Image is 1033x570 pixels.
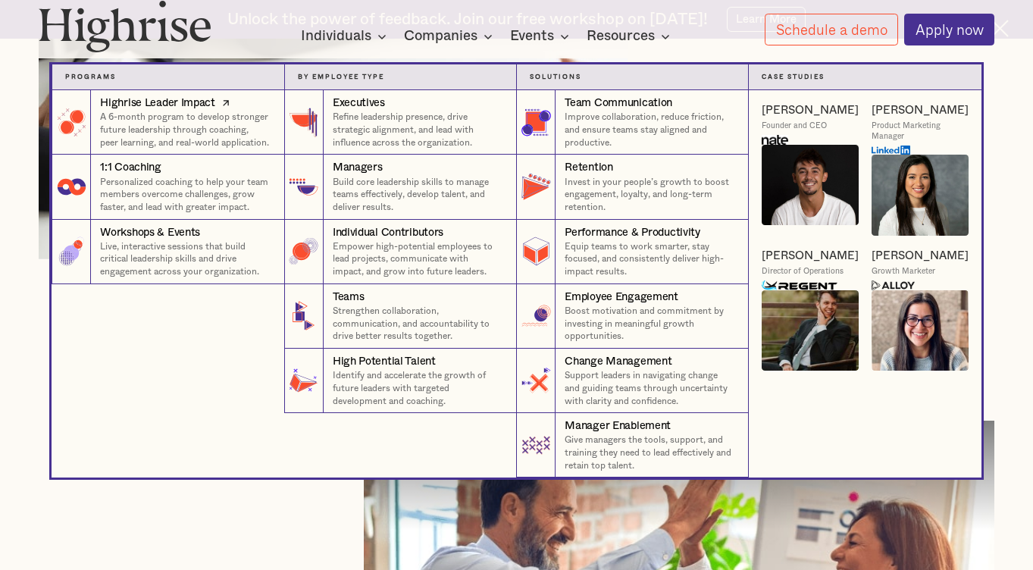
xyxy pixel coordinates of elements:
[100,160,161,175] div: 1:1 Coaching
[762,74,825,80] strong: Case Studies
[587,27,655,45] div: Resources
[333,111,503,149] p: Refine leadership presence, drive strategic alignment, and lead with influence across the organiz...
[872,121,969,142] div: Product Marketing Manager
[65,74,116,80] strong: Programs
[52,220,284,284] a: Workshops & EventsLive, interactive sessions that build critical leadership skills and drive enga...
[565,111,734,149] p: Improve collaboration, reduce friction, and ensure teams stay aligned and productive.
[333,176,503,214] p: Build core leadership skills to manage teams effectively, develop talent, and deliver results.
[565,354,671,369] div: Change Management
[565,240,734,278] p: Equip teams to work smarter, stay focused, and consistently deliver high-impact results.
[284,90,517,155] a: ExecutivesRefine leadership presence, drive strategic alignment, and lead with influence across t...
[333,96,385,111] div: Executives
[565,305,734,343] p: Boost motivation and commitment by investing in meaningful growth opportunities.
[516,413,749,478] a: Manager EnablementGive managers the tools, support, and training they need to lead effectively an...
[762,103,859,118] a: [PERSON_NAME]
[516,349,749,413] a: Change ManagementSupport leaders in navigating change and guiding teams through uncertainty with ...
[565,96,672,111] div: Team Communication
[872,103,969,118] a: [PERSON_NAME]
[333,305,503,343] p: Strengthen collaboration, communication, and accountability to drive better results together.
[301,27,371,45] div: Individuals
[100,240,271,278] p: Live, interactive sessions that build critical leadership skills and drive engagement across your...
[284,220,517,284] a: Individual ContributorsEmpower high-potential employees to lead projects, communicate with impact...
[510,27,574,45] div: Events
[100,96,215,111] div: Highrise Leader Impact
[904,14,994,45] a: Apply now
[301,27,391,45] div: Individuals
[333,290,365,305] div: Teams
[333,160,383,175] div: Managers
[333,240,503,278] p: Empower high-potential employees to lead projects, communicate with impact, and grow into future ...
[765,14,898,45] a: Schedule a demo
[100,225,200,240] div: Workshops & Events
[52,155,284,219] a: 1:1 CoachingPersonalized coaching to help your team members overcome challenges, grow faster, and...
[333,354,436,369] div: High Potential Talent
[565,369,734,407] p: Support leaders in navigating change and guiding teams through uncertainty with clarity and confi...
[565,225,700,240] div: Performance & Productivity
[872,249,969,264] a: [PERSON_NAME]
[565,290,678,305] div: Employee Engagement
[404,27,477,45] div: Companies
[284,349,517,413] a: High Potential TalentIdentify and accelerate the growth of future leaders with targeted developme...
[565,418,671,434] div: Manager Enablement
[510,27,554,45] div: Events
[404,27,497,45] div: Companies
[284,284,517,349] a: TeamsStrengthen collaboration, communication, and accountability to drive better results together.
[762,249,859,264] a: [PERSON_NAME]
[100,176,271,214] p: Personalized coaching to help your team members overcome challenges, grow faster, and lead with g...
[333,225,443,240] div: Individual Contributors
[762,121,827,132] div: Founder and CEO
[762,267,844,277] div: Director of Operations
[565,176,734,214] p: Invest in your people’s growth to boost engagement, loyalty, and long-term retention.
[62,39,972,478] nav: Companies
[100,111,271,149] p: A 6-month program to develop stronger future leadership through coaching, peer learning, and real...
[52,90,284,155] a: Highrise Leader ImpactA 6-month program to develop stronger future leadership through coaching, p...
[565,434,734,471] p: Give managers the tools, support, and training they need to lead effectively and retain top talent.
[516,284,749,349] a: Employee EngagementBoost motivation and commitment by investing in meaningful growth opportunities.
[587,27,675,45] div: Resources
[298,74,384,80] strong: By Employee Type
[516,155,749,219] a: RetentionInvest in your people’s growth to boost engagement, loyalty, and long-term retention.
[530,74,581,80] strong: Solutions
[516,220,749,284] a: Performance & ProductivityEquip teams to work smarter, stay focused, and consistently deliver hig...
[872,267,935,277] div: Growth Marketer
[284,155,517,219] a: ManagersBuild core leadership skills to manage teams effectively, develop talent, and deliver res...
[516,90,749,155] a: Team CommunicationImprove collaboration, reduce friction, and ensure teams stay aligned and produ...
[565,160,612,175] div: Retention
[333,369,503,407] p: Identify and accelerate the growth of future leaders with targeted development and coaching.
